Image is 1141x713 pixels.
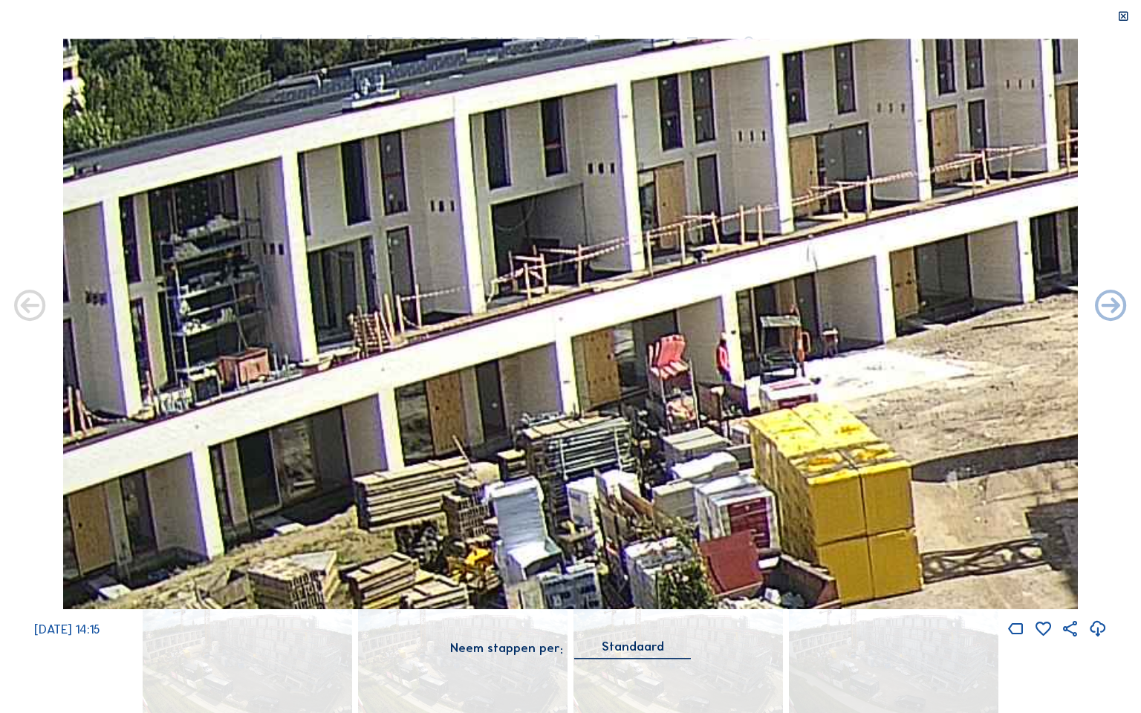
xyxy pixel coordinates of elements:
[450,642,563,654] div: Neem stappen per:
[34,622,100,637] span: [DATE] 14:15
[63,39,1077,609] img: Image
[574,639,691,658] div: Standaard
[11,288,49,326] i: Forward
[602,639,664,653] div: Standaard
[1092,288,1130,326] i: Back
